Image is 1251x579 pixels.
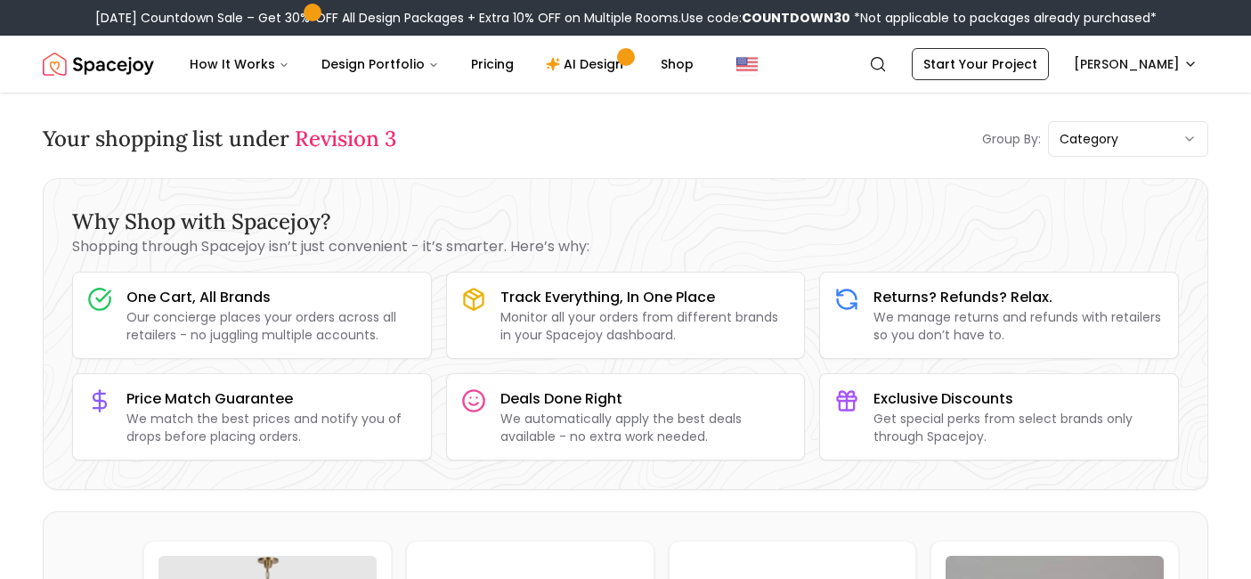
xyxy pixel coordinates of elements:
[295,125,396,152] span: Revision 3
[175,46,708,82] nav: Main
[43,125,396,153] h3: Your shopping list under
[736,53,758,75] img: United States
[681,9,850,27] span: Use code:
[126,287,417,308] h3: One Cart, All Brands
[873,388,1164,410] h3: Exclusive Discounts
[500,410,791,445] p: We automatically apply the best deals available - no extra work needed.
[457,46,528,82] a: Pricing
[850,9,1157,27] span: *Not applicable to packages already purchased*
[500,287,791,308] h3: Track Everything, In One Place
[873,410,1164,445] p: Get special perks from select brands only through Spacejoy.
[307,46,453,82] button: Design Portfolio
[742,9,850,27] b: COUNTDOWN30
[646,46,708,82] a: Shop
[43,46,154,82] a: Spacejoy
[72,208,1179,236] h3: Why Shop with Spacejoy?
[982,130,1041,148] p: Group By:
[126,388,417,410] h3: Price Match Guarantee
[500,308,791,344] p: Monitor all your orders from different brands in your Spacejoy dashboard.
[126,410,417,445] p: We match the best prices and notify you of drops before placing orders.
[1063,48,1208,80] button: [PERSON_NAME]
[72,236,1179,257] p: Shopping through Spacejoy isn’t just convenient - it’s smarter. Here’s why:
[912,48,1049,80] a: Start Your Project
[175,46,304,82] button: How It Works
[43,46,154,82] img: Spacejoy Logo
[126,308,417,344] p: Our concierge places your orders across all retailers - no juggling multiple accounts.
[500,388,791,410] h3: Deals Done Right
[873,287,1164,308] h3: Returns? Refunds? Relax.
[873,308,1164,344] p: We manage returns and refunds with retailers so you don’t have to.
[95,9,1157,27] div: [DATE] Countdown Sale – Get 30% OFF All Design Packages + Extra 10% OFF on Multiple Rooms.
[532,46,643,82] a: AI Design
[43,36,1208,93] nav: Global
